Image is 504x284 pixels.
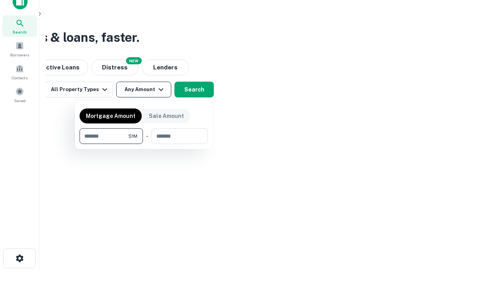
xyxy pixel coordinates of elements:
p: Mortgage Amount [86,112,135,120]
span: $1M [128,133,137,140]
p: Sale Amount [149,112,184,120]
iframe: Chat Widget [465,221,504,259]
div: - [146,128,148,144]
